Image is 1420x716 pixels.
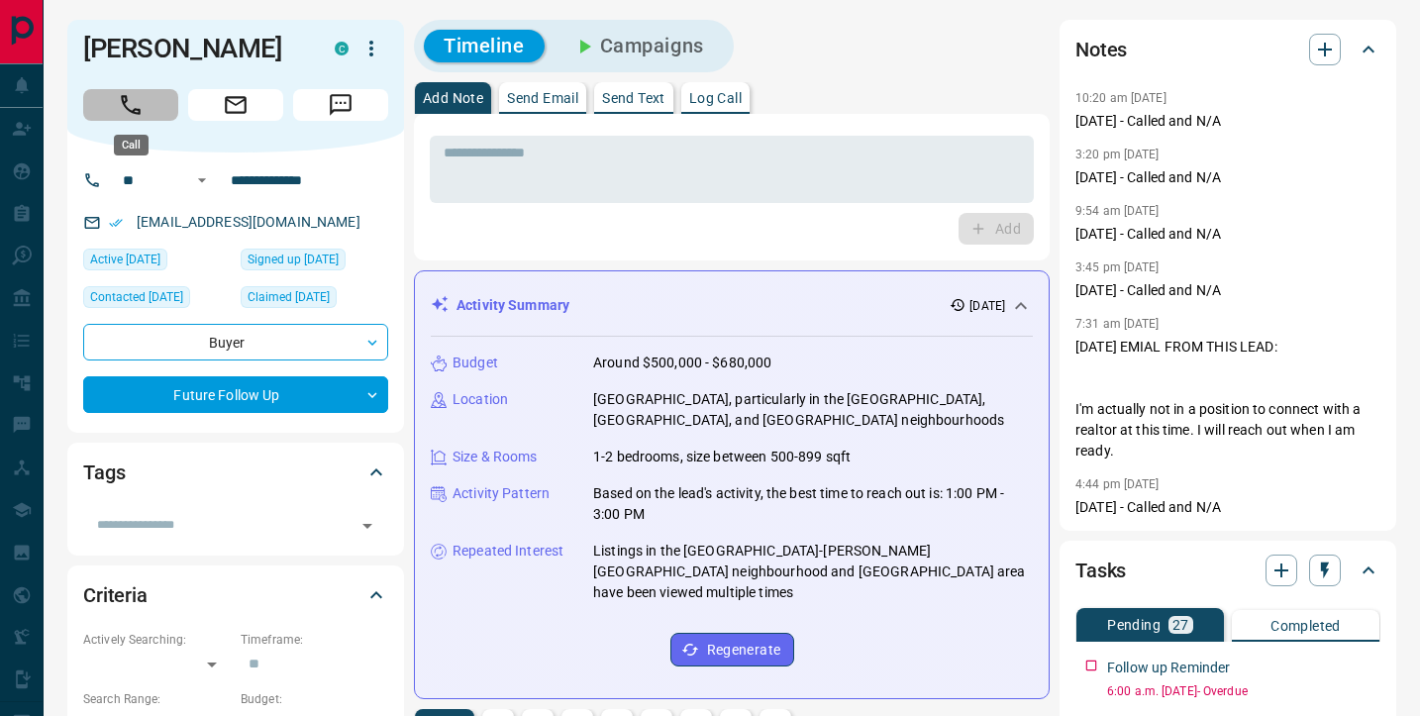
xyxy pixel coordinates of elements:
[1075,204,1160,218] p: 9:54 am [DATE]
[335,42,349,55] div: condos.ca
[689,91,742,105] p: Log Call
[109,216,123,230] svg: Email Verified
[602,91,665,105] p: Send Text
[1172,618,1189,632] p: 27
[593,389,1033,431] p: [GEOGRAPHIC_DATA], particularly in the [GEOGRAPHIC_DATA], [GEOGRAPHIC_DATA], and [GEOGRAPHIC_DATA...
[1075,224,1380,245] p: [DATE] - Called and N/A
[241,631,388,649] p: Timeframe:
[83,690,231,708] p: Search Range:
[1075,167,1380,188] p: [DATE] - Called and N/A
[83,89,178,121] span: Call
[1075,34,1127,65] h2: Notes
[431,287,1033,324] div: Activity Summary[DATE]
[83,449,388,496] div: Tags
[423,91,483,105] p: Add Note
[969,297,1005,315] p: [DATE]
[593,353,771,373] p: Around $500,000 - $680,000
[453,483,550,504] p: Activity Pattern
[83,631,231,649] p: Actively Searching:
[1075,337,1380,461] p: [DATE] EMIAL FROM THIS LEAD: I'm actually not in a position to connect with a realtor at this tim...
[83,457,125,488] h2: Tags
[1075,317,1160,331] p: 7:31 am [DATE]
[83,33,305,64] h1: [PERSON_NAME]
[248,250,339,269] span: Signed up [DATE]
[137,214,360,230] a: [EMAIL_ADDRESS][DOMAIN_NAME]
[670,633,794,666] button: Regenerate
[83,376,388,413] div: Future Follow Up
[1075,497,1380,518] p: [DATE] - Called and N/A
[1075,26,1380,73] div: Notes
[241,286,388,314] div: Sun Oct 27 2024
[90,287,183,307] span: Contacted [DATE]
[1075,260,1160,274] p: 3:45 pm [DATE]
[354,512,381,540] button: Open
[83,286,231,314] div: Thu Jul 31 2025
[83,571,388,619] div: Criteria
[83,249,231,276] div: Sun Nov 10 2024
[1107,682,1380,700] p: 6:00 a.m. [DATE] - Overdue
[190,168,214,192] button: Open
[593,447,851,467] p: 1-2 bedrooms, size between 500-899 sqft
[114,135,149,155] div: Call
[553,30,724,62] button: Campaigns
[453,389,508,410] p: Location
[1075,148,1160,161] p: 3:20 pm [DATE]
[188,89,283,121] span: Email
[453,541,563,562] p: Repeated Interest
[241,690,388,708] p: Budget:
[83,579,148,611] h2: Criteria
[453,447,538,467] p: Size & Rooms
[248,287,330,307] span: Claimed [DATE]
[1075,280,1380,301] p: [DATE] - Called and N/A
[90,250,160,269] span: Active [DATE]
[293,89,388,121] span: Message
[507,91,578,105] p: Send Email
[1107,658,1230,678] p: Follow up Reminder
[1270,619,1341,633] p: Completed
[1075,111,1380,132] p: [DATE] - Called and N/A
[453,353,498,373] p: Budget
[1075,555,1126,586] h2: Tasks
[456,295,569,316] p: Activity Summary
[1075,91,1166,105] p: 10:20 am [DATE]
[1107,618,1161,632] p: Pending
[593,483,1033,525] p: Based on the lead's activity, the best time to reach out is: 1:00 PM - 3:00 PM
[1075,477,1160,491] p: 4:44 pm [DATE]
[83,324,388,360] div: Buyer
[593,541,1033,603] p: Listings in the [GEOGRAPHIC_DATA]-[PERSON_NAME][GEOGRAPHIC_DATA] neighbourhood and [GEOGRAPHIC_DA...
[424,30,545,62] button: Timeline
[1075,547,1380,594] div: Tasks
[241,249,388,276] div: Sun Oct 27 2024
